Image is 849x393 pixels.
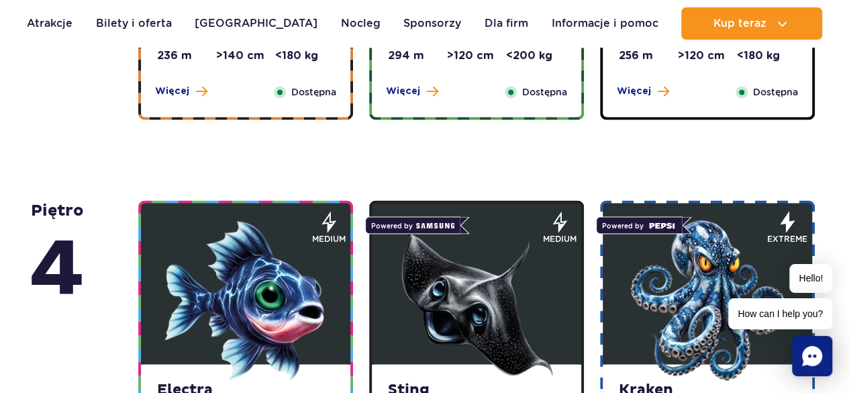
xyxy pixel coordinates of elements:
[157,48,216,63] dd: 236 m
[365,216,460,234] span: Powered by
[617,85,651,98] span: Więcej
[386,85,438,98] button: Więcej
[506,48,565,63] dd: <200 kg
[341,7,381,40] a: Nocleg
[678,48,737,63] dd: >120 cm
[216,48,275,63] dd: >140 cm
[403,7,461,40] a: Sponsorzy
[30,200,85,320] strong: piętro
[447,48,506,63] dd: >120 cm
[155,85,189,98] span: Więcej
[737,48,796,63] dd: <180 kg
[619,48,678,63] dd: 256 m
[96,7,172,40] a: Bilety i oferta
[312,232,346,245] span: medium
[275,48,334,63] dd: <180 kg
[522,85,567,99] span: Dostępna
[291,85,336,99] span: Dostępna
[388,48,447,63] dd: 294 m
[195,7,317,40] a: [GEOGRAPHIC_DATA]
[789,264,832,293] span: Hello!
[386,85,420,98] span: Więcej
[792,336,832,376] div: Chat
[767,232,807,245] span: extreme
[155,85,207,98] button: Więcej
[627,220,788,381] img: 683e9df96f1c7957131151.png
[27,7,72,40] a: Atrakcje
[396,220,557,381] img: 683e9dd6f19b1268161416.png
[543,232,577,245] span: medium
[617,85,669,98] button: Więcej
[681,7,822,40] button: Kup teraz
[728,298,832,329] span: How can I help you?
[713,17,766,30] span: Kup teraz
[485,7,528,40] a: Dla firm
[596,216,683,234] span: Powered by
[30,220,85,320] span: 4
[551,7,658,40] a: Informacje i pomoc
[753,85,798,99] span: Dostępna
[165,220,326,381] img: 683e9dc030483830179588.png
